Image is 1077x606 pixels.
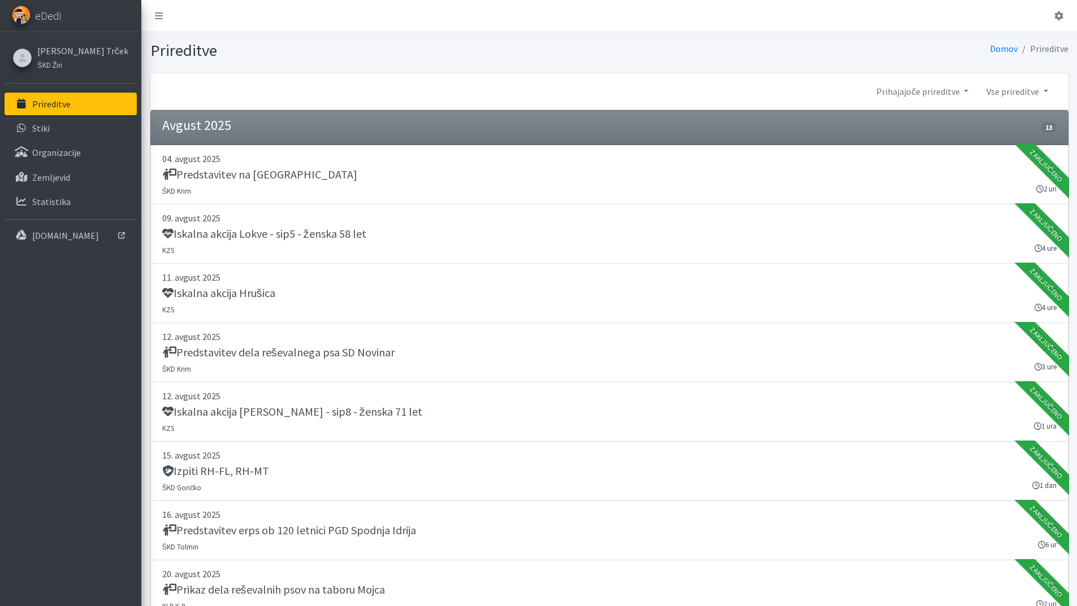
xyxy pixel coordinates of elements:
p: Zemljevid [32,172,70,183]
p: Statistika [32,196,71,207]
p: 12. avgust 2025 [162,389,1057,403]
a: 04. avgust 2025 Predstavitev na [GEOGRAPHIC_DATA] ŠKD Krim 2 uri Zaključeno [150,145,1069,204]
a: Stiki [5,117,137,139]
small: ŠKD Krim [162,364,192,373]
li: Prireditve [1018,41,1069,57]
p: [DOMAIN_NAME] [32,230,99,241]
p: 09. avgust 2025 [162,211,1057,225]
p: 15. avgust 2025 [162,448,1057,462]
h4: Avgust 2025 [162,117,231,134]
h5: Prikaz dela reševalnih psov na taboru Mojca [162,583,385,596]
small: KZS [162,305,174,314]
a: [PERSON_NAME] Trček [37,44,128,58]
img: eDedi [12,6,31,24]
a: Prireditve [5,93,137,115]
a: Vse prireditve [977,80,1057,103]
a: [DOMAIN_NAME] [5,224,137,247]
a: 11. avgust 2025 Iskalna akcija Hrušica KZS 4 ure Zaključeno [150,264,1069,323]
p: Stiki [32,123,50,134]
a: 12. avgust 2025 Predstavitev dela reševalnega psa SD Novinar ŠKD Krim 3 ure Zaključeno [150,323,1069,382]
small: ŠKD Goričko [162,483,202,492]
a: Statistika [5,190,137,213]
h5: Iskalna akcija Hrušica [162,286,275,300]
h5: Predstavitev na [GEOGRAPHIC_DATA] [162,168,357,181]
a: ŠKD Žiri [37,58,128,71]
small: KZS [162,424,174,433]
p: 04. avgust 2025 [162,152,1057,165]
a: 15. avgust 2025 Izpiti RH-FL, RH-MT ŠKD Goričko 1 dan Zaključeno [150,442,1069,501]
p: 12. avgust 2025 [162,330,1057,343]
small: ŠKD Žiri [37,60,62,69]
small: ŠKD Tolmin [162,542,199,551]
span: eDedi [35,7,61,24]
h5: Iskalna akcija Lokve - sip5 - ženska 58 let [162,227,366,241]
h5: Izpiti RH-FL, RH-MT [162,464,269,478]
h5: Iskalna akcija [PERSON_NAME] - sip8 - ženska 71 let [162,405,422,418]
small: KZS [162,246,174,255]
a: Organizacije [5,141,137,164]
h5: Predstavitev erps ob 120 letnici PGD Spodnja Idrija [162,524,416,537]
a: Prihajajoče prireditve [867,80,977,103]
p: Organizacije [32,147,81,158]
span: 13 [1041,123,1056,133]
a: 09. avgust 2025 Iskalna akcija Lokve - sip5 - ženska 58 let KZS 4 ure Zaključeno [150,204,1069,264]
h1: Prireditve [150,41,605,60]
a: Domov [990,43,1018,54]
a: 16. avgust 2025 Predstavitev erps ob 120 letnici PGD Spodnja Idrija ŠKD Tolmin 6 ur Zaključeno [150,501,1069,560]
p: Prireditve [32,98,71,110]
a: Zemljevid [5,166,137,189]
p: 16. avgust 2025 [162,508,1057,521]
small: ŠKD Krim [162,186,192,195]
a: 12. avgust 2025 Iskalna akcija [PERSON_NAME] - sip8 - ženska 71 let KZS 1 ura Zaključeno [150,382,1069,442]
p: 20. avgust 2025 [162,567,1057,581]
p: 11. avgust 2025 [162,271,1057,284]
h5: Predstavitev dela reševalnega psa SD Novinar [162,346,395,359]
